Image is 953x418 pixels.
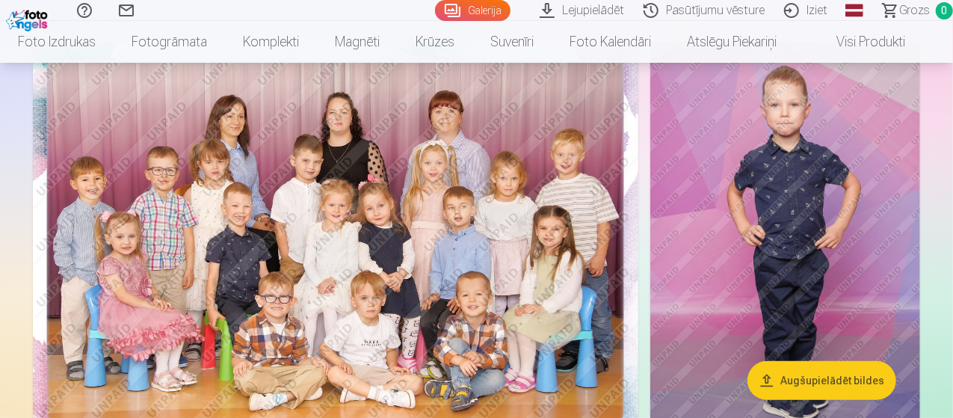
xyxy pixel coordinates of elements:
[747,361,896,400] button: Augšupielādēt bildes
[6,6,52,31] img: /fa1
[114,21,225,63] a: Fotogrāmata
[899,1,930,19] span: Grozs
[472,21,552,63] a: Suvenīri
[936,2,953,19] span: 0
[225,21,317,63] a: Komplekti
[669,21,795,63] a: Atslēgu piekariņi
[317,21,398,63] a: Magnēti
[795,21,923,63] a: Visi produkti
[552,21,669,63] a: Foto kalendāri
[398,21,472,63] a: Krūzes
